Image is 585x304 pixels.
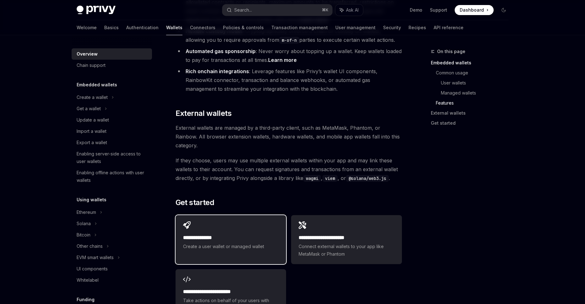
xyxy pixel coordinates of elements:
[335,20,376,35] a: User management
[409,20,426,35] a: Recipes
[346,175,389,182] code: @solana/web3.js
[299,243,394,258] span: Connect external wallets to your app like MetaMask or Phantom
[322,175,338,182] code: viem
[431,108,514,118] a: External wallets
[335,4,363,16] button: Ask AI
[77,296,95,303] h5: Funding
[72,167,152,186] a: Enabling offline actions with user wallets
[166,20,182,35] a: Wallets
[430,7,447,13] a: Support
[434,20,463,35] a: API reference
[271,20,328,35] a: Transaction management
[436,68,514,78] a: Common usage
[460,7,484,13] span: Dashboard
[126,20,159,35] a: Authentication
[222,4,332,16] button: Search...⌘K
[77,220,91,227] div: Solana
[183,243,279,250] span: Create a user wallet or managed wallet
[383,20,401,35] a: Security
[322,8,328,13] span: ⌘ K
[77,94,108,101] div: Create a wallet
[77,81,117,89] h5: Embedded wallets
[176,108,231,118] span: External wallets
[303,175,321,182] code: wagmi
[104,20,119,35] a: Basics
[176,156,402,182] span: If they choose, users may use multiple external wallets within your app and may link these wallet...
[441,88,514,98] a: Managed wallets
[77,242,103,250] div: Other chains
[77,254,114,261] div: EVM smart wallets
[176,198,214,208] span: Get started
[77,128,106,135] div: Import a wallet
[186,48,256,54] strong: Automated gas sponsorship
[436,98,514,108] a: Features
[72,48,152,60] a: Overview
[77,50,98,58] div: Overview
[176,27,402,44] li: : Cryptographically enforce a chain of custody on wallets, allowing you to require approvals from...
[77,276,99,284] div: Whitelabel
[455,5,494,15] a: Dashboard
[72,126,152,137] a: Import a wallet
[77,6,116,14] img: dark logo
[77,62,106,69] div: Chain support
[176,67,402,93] li: : Leverage features like Privy’s wallet UI components, RainbowKit connector, transaction and bala...
[72,60,152,71] a: Chain support
[176,47,402,64] li: : Never worry about topping up a wallet. Keep wallets loaded to pay for transactions at all times.
[77,265,108,273] div: UI components
[72,148,152,167] a: Enabling server-side access to user wallets
[499,5,509,15] button: Toggle dark mode
[431,58,514,68] a: Embedded wallets
[234,6,252,14] div: Search...
[72,274,152,286] a: Whitelabel
[72,137,152,148] a: Export a wallet
[223,20,264,35] a: Policies & controls
[431,118,514,128] a: Get started
[77,150,148,165] div: Enabling server-side access to user wallets
[77,20,97,35] a: Welcome
[77,196,106,204] h5: Using wallets
[190,20,215,35] a: Connectors
[77,139,107,146] div: Export a wallet
[77,105,101,112] div: Get a wallet
[77,116,109,124] div: Update a wallet
[77,209,96,216] div: Ethereum
[279,37,299,44] code: m-of-n
[77,231,90,239] div: Bitcoin
[441,78,514,88] a: User wallets
[72,114,152,126] a: Update a wallet
[77,169,148,184] div: Enabling offline actions with user wallets
[346,7,359,13] span: Ask AI
[186,68,249,74] strong: Rich onchain integrations
[410,7,422,13] a: Demo
[176,123,402,150] span: External wallets are managed by a third-party client, such as MetaMask, Phantom, or Rainbow. All ...
[437,48,465,55] span: On this page
[268,57,297,63] a: Learn more
[72,263,152,274] a: UI components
